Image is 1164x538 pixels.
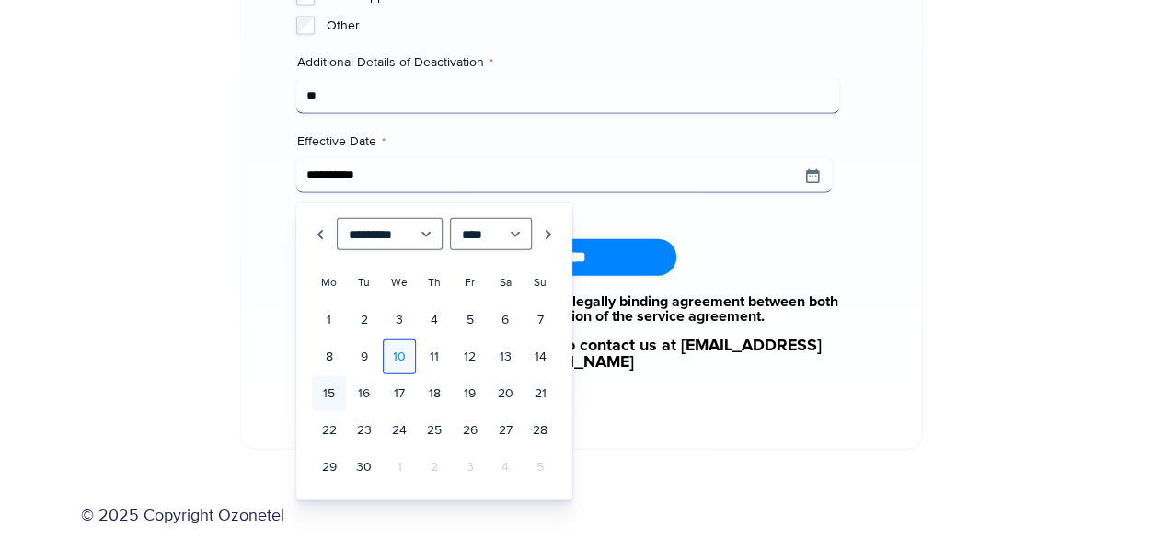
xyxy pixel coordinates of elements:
[418,450,451,485] span: 2
[524,339,557,374] a: 14
[524,376,557,411] a: 21
[524,303,557,338] a: 7
[539,218,558,250] a: Next
[418,413,451,448] a: 25
[391,276,408,290] span: Wednesday
[312,339,345,374] a: 8
[348,339,381,374] a: 9
[453,413,486,448] a: 26
[524,450,557,485] span: 5
[489,376,522,411] a: 20
[489,413,522,448] a: 27
[453,339,486,374] a: 12
[81,504,284,529] a: © 2025 Copyright Ozonetel
[348,303,381,338] a: 2
[337,218,443,250] select: Select month
[418,376,451,411] a: 18
[465,276,475,290] span: Friday
[311,218,329,250] a: Prev
[312,413,345,448] a: 22
[418,339,451,374] a: 11
[321,276,337,290] span: Monday
[348,376,381,411] a: 16
[348,413,381,448] a: 23
[383,339,416,374] a: 10
[534,276,547,290] span: Sunday
[358,276,370,290] span: Tuesday
[524,413,557,448] a: 28
[453,303,486,338] a: 5
[296,53,839,72] label: Additional Details of Deactivation
[499,276,511,290] span: Saturday
[326,17,839,35] label: Other
[296,200,839,218] div: Please select a date at least 30 days from [DATE].
[489,450,522,485] span: 4
[296,132,839,151] label: Effective Date
[383,303,416,338] a: 3
[312,450,345,485] a: 29
[450,218,533,250] select: Select year
[453,376,486,411] a: 19
[453,450,486,485] span: 3
[383,413,416,448] a: 24
[312,376,345,411] a: 15
[489,303,522,338] a: 6
[348,450,381,485] a: 30
[383,376,416,411] a: 17
[418,303,451,338] a: 4
[428,276,441,290] span: Thursday
[383,450,416,485] span: 1
[312,303,345,338] a: 1
[489,339,522,374] a: 13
